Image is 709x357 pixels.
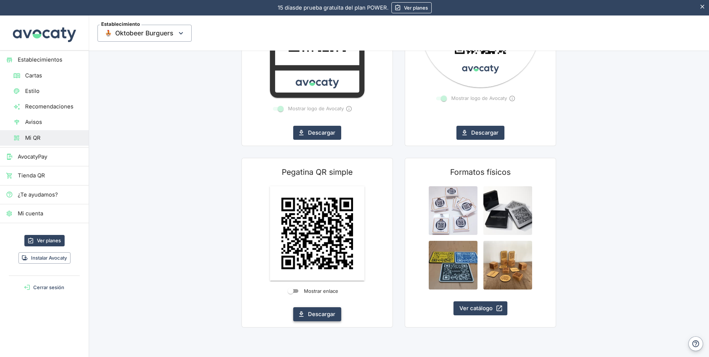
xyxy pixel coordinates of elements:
[391,2,432,13] a: Ver planes
[429,241,477,290] img: QR placas de plástico
[278,4,295,11] span: 15 días
[270,186,364,281] img: QR
[483,241,532,290] img: QR de madera
[688,336,703,351] button: Ayuda y contacto
[453,301,507,315] a: Ver catálogo
[288,104,354,114] span: Mostrar logo de Avocaty
[696,0,709,13] button: Esconder aviso
[114,28,174,39] span: Oktobeer Burguers
[25,87,83,95] span: Estilo
[18,252,71,264] button: Instalar Avocaty
[293,307,341,321] button: Descargar
[106,30,111,37] img: Thumbnail
[18,209,83,218] span: Mi cuenta
[11,15,78,50] img: Avocaty
[24,235,65,246] a: Ver planes
[248,164,387,186] h2: Pegatina QR simple
[18,171,83,180] span: Tienda QR
[293,126,341,140] button: Descargar
[25,103,83,111] span: Recomendaciones
[25,118,83,126] span: Avisos
[483,186,532,235] img: QR de metacrilato
[97,25,192,42] span: Oktobeer Burguers
[456,126,504,140] button: Descargar
[344,104,354,114] button: Mostrar por qué está bloqueado
[97,25,192,42] button: EstablecimientoThumbnailOktobeer Burguers
[278,4,388,12] p: de prueba gratuita del plan POWER.
[100,22,141,27] span: Establecimiento
[18,153,83,161] span: AvocatyPay
[451,93,518,104] span: Mostrar logo de Avocaty
[3,282,86,293] button: Cerrar sesión
[507,93,518,104] button: Mostrar por qué está bloqueado
[25,72,83,80] span: Cartas
[18,56,83,64] span: Establecimientos
[429,186,477,235] img: QR pegatinas
[25,134,83,142] span: Mi QR
[411,164,550,186] h5: Formatos físicos
[18,191,83,199] span: ¿Te ayudamos?
[304,288,338,294] span: Mostrar enlace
